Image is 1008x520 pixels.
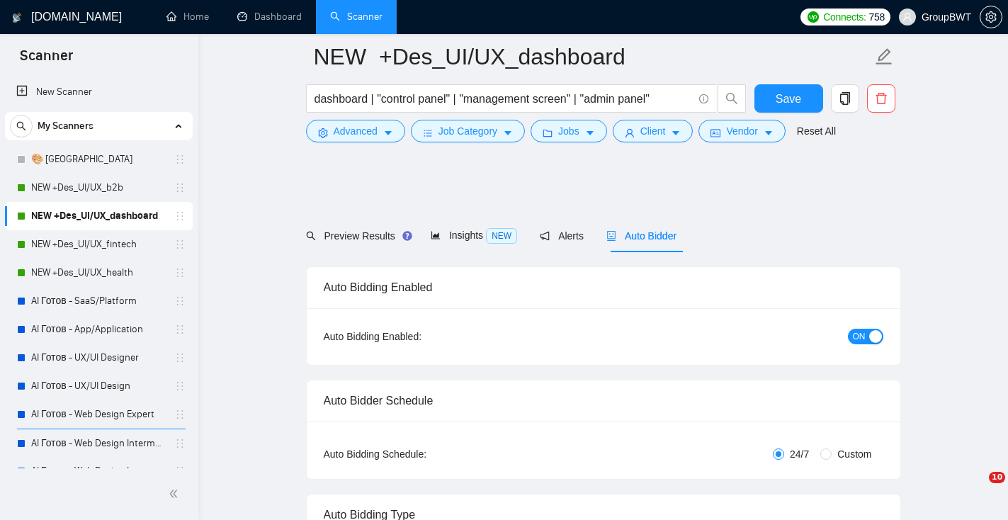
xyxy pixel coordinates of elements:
[31,287,166,315] a: AI Готов - SaaS/Platform
[558,123,579,139] span: Jobs
[980,11,1002,23] span: setting
[306,230,408,242] span: Preview Results
[174,352,186,363] span: holder
[718,84,746,113] button: search
[174,267,186,278] span: holder
[823,9,866,25] span: Connects:
[174,239,186,250] span: holder
[431,230,441,240] span: area-chart
[606,230,676,242] span: Auto Bidder
[671,128,681,138] span: caret-down
[38,112,94,140] span: My Scanners
[431,230,517,241] span: Insights
[166,11,209,23] a: homeHome
[174,409,186,420] span: holder
[174,154,186,165] span: holder
[585,128,595,138] span: caret-down
[960,472,994,506] iframe: Intercom live chat
[174,324,186,335] span: holder
[31,259,166,287] a: NEW +Des_UI/UX_health
[853,329,866,344] span: ON
[438,123,497,139] span: Job Category
[315,90,693,108] input: Search Freelance Jobs...
[31,344,166,372] a: AI Готов - UX/UI Designer
[324,267,883,307] div: Auto Bidding Enabled
[486,228,517,244] span: NEW
[754,84,823,113] button: Save
[980,11,1002,23] a: setting
[169,487,183,501] span: double-left
[324,380,883,421] div: Auto Bidder Schedule
[10,115,33,137] button: search
[540,231,550,241] span: notification
[764,128,774,138] span: caret-down
[31,400,166,429] a: AI Готов - Web Design Expert
[31,202,166,230] a: NEW +Des_UI/UX_dashboard
[625,128,635,138] span: user
[314,39,872,74] input: Scanner name...
[11,121,32,131] span: search
[12,6,22,29] img: logo
[831,84,859,113] button: copy
[31,429,166,458] a: AI Готов - Web Design Intermediate минус Developer
[383,128,393,138] span: caret-down
[718,92,745,105] span: search
[334,123,378,139] span: Advanced
[174,465,186,477] span: holder
[710,128,720,138] span: idcard
[832,446,877,462] span: Custom
[174,295,186,307] span: holder
[640,123,666,139] span: Client
[306,231,316,241] span: search
[9,45,84,75] span: Scanner
[613,120,693,142] button: userClientcaret-down
[531,120,607,142] button: folderJobscaret-down
[540,230,584,242] span: Alerts
[31,230,166,259] a: NEW +Des_UI/UX_fintech
[726,123,757,139] span: Vendor
[401,230,414,242] div: Tooltip anchor
[808,11,819,23] img: upwork-logo.png
[16,78,181,106] a: New Scanner
[869,9,885,25] span: 758
[776,90,801,108] span: Save
[324,329,510,344] div: Auto Bidding Enabled:
[784,446,815,462] span: 24/7
[423,128,433,138] span: bars
[174,210,186,222] span: holder
[868,92,895,105] span: delete
[411,120,525,142] button: barsJob Categorycaret-down
[174,438,186,449] span: holder
[606,231,616,241] span: robot
[31,457,166,485] a: AI Готов - Web Design Intermediate минус Development
[698,120,785,142] button: idcardVendorcaret-down
[699,94,708,103] span: info-circle
[989,472,1005,483] span: 10
[797,123,836,139] a: Reset All
[31,315,166,344] a: AI Готов - App/Application
[832,92,859,105] span: copy
[31,145,166,174] a: 🎨 [GEOGRAPHIC_DATA]
[318,128,328,138] span: setting
[867,84,895,113] button: delete
[980,6,1002,28] button: setting
[237,11,302,23] a: dashboardDashboard
[306,120,405,142] button: settingAdvancedcaret-down
[503,128,513,138] span: caret-down
[5,78,193,106] li: New Scanner
[174,380,186,392] span: holder
[31,174,166,202] a: NEW +Des_UI/UX_b2b
[543,128,553,138] span: folder
[324,446,510,462] div: Auto Bidding Schedule:
[875,47,893,66] span: edit
[174,182,186,193] span: holder
[330,11,383,23] a: searchScanner
[31,372,166,400] a: AI Готов - UX/UI Design
[902,12,912,22] span: user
